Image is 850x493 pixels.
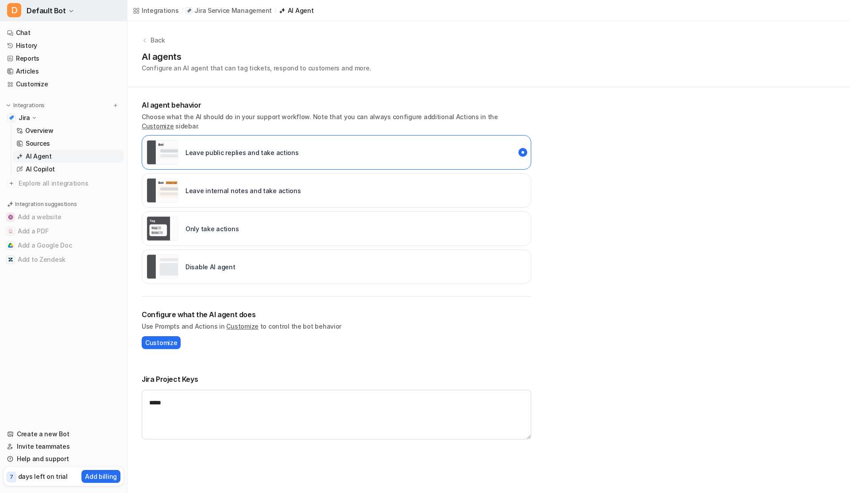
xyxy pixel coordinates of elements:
[142,6,179,15] div: Integrations
[151,35,165,45] p: Back
[4,39,124,52] a: History
[142,249,531,284] div: paused::disabled
[5,102,12,109] img: expand menu
[13,163,124,175] a: AI Copilot
[145,338,177,347] span: Customize
[7,3,21,17] span: D
[147,254,178,279] img: Disable AI agent
[85,472,117,481] p: Add billing
[4,428,124,440] a: Create a new Bot
[274,7,276,15] span: /
[27,4,66,17] span: Default Bot
[142,135,531,170] div: live::external_reply
[19,113,30,122] p: Jira
[142,322,531,331] p: Use Prompts and Actions in to control the bot behavior
[13,102,45,109] p: Integrations
[13,124,124,137] a: Overview
[8,214,13,220] img: Add a website
[226,322,258,330] a: Customize
[185,224,239,233] p: Only take actions
[147,178,178,203] img: Leave internal notes and take actions
[133,6,179,15] a: Integrations
[142,374,531,384] h2: Jira Project Keys
[8,257,13,262] img: Add to Zendesk
[142,173,531,208] div: live::internal_reply
[147,140,178,165] img: Leave public replies and take actions
[185,262,236,272] p: Disable AI agent
[19,176,120,190] span: Explore all integrations
[142,112,531,131] p: Choose what the AI should do in your support workflow. Note that you can always configure additio...
[4,440,124,453] a: Invite teammates
[15,200,77,208] p: Integration suggestions
[4,453,124,465] a: Help and support
[4,52,124,65] a: Reports
[142,100,531,110] p: AI agent behavior
[81,470,120,483] button: Add billing
[185,6,272,15] a: Jira Service Management
[4,27,124,39] a: Chat
[4,252,124,267] button: Add to ZendeskAdd to Zendesk
[4,101,47,110] button: Integrations
[147,216,178,241] img: Only take actions
[4,78,124,90] a: Customize
[288,6,314,15] div: AI Agent
[26,139,50,148] p: Sources
[18,472,68,481] p: days left on trial
[4,177,124,190] a: Explore all integrations
[10,473,13,481] p: 7
[185,148,299,157] p: Leave public replies and take actions
[194,6,272,15] p: Jira Service Management
[4,238,124,252] button: Add a Google DocAdd a Google Doc
[142,122,174,130] a: Customize
[7,179,16,188] img: explore all integrations
[182,7,183,15] span: /
[142,50,371,63] h1: AI agents
[13,137,124,150] a: Sources
[142,211,531,246] div: live::disabled
[4,210,124,224] button: Add a websiteAdd a website
[8,229,13,234] img: Add a PDF
[112,102,119,109] img: menu_add.svg
[279,6,314,15] a: AI Agent
[142,309,531,320] h2: Configure what the AI agent does
[4,224,124,238] button: Add a PDFAdd a PDF
[26,165,55,174] p: AI Copilot
[4,65,124,78] a: Articles
[185,186,301,195] p: Leave internal notes and take actions
[13,150,124,163] a: AI Agent
[142,336,181,349] button: Customize
[8,243,13,248] img: Add a Google Doc
[142,63,371,73] p: Configure an AI agent that can tag tickets, respond to customers and more.
[9,115,14,120] img: Jira
[25,126,54,135] p: Overview
[26,152,52,161] p: AI Agent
